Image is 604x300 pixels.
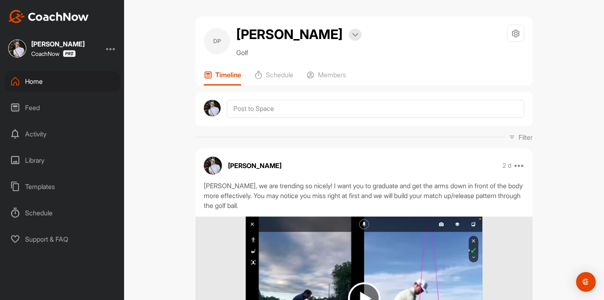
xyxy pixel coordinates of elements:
img: avatar [204,100,221,117]
div: Open Intercom Messenger [576,272,596,292]
div: Schedule [5,203,120,223]
p: Timeline [215,71,241,79]
div: [PERSON_NAME], we are trending so nicely! I want you to graduate and get the arms down in front o... [204,181,524,210]
p: Members [318,71,346,79]
p: [PERSON_NAME] [228,161,281,171]
img: square_69e7ce49b8ac85affed7bcbb6ba4170a.jpg [8,39,26,58]
h2: [PERSON_NAME] [236,25,343,44]
img: CoachNow Pro [63,50,76,57]
img: arrow-down [352,33,358,37]
p: Filter [519,132,533,142]
p: Schedule [266,71,293,79]
div: DP [204,28,230,54]
div: Library [5,150,120,171]
p: 2 d [503,162,512,170]
div: Home [5,71,120,92]
div: Templates [5,176,120,197]
div: CoachNow [31,50,76,57]
p: Golf [236,48,362,58]
img: avatar [204,157,222,175]
img: CoachNow [8,10,89,23]
div: Activity [5,124,120,144]
div: Feed [5,97,120,118]
div: Support & FAQ [5,229,120,249]
div: [PERSON_NAME] [31,41,85,47]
